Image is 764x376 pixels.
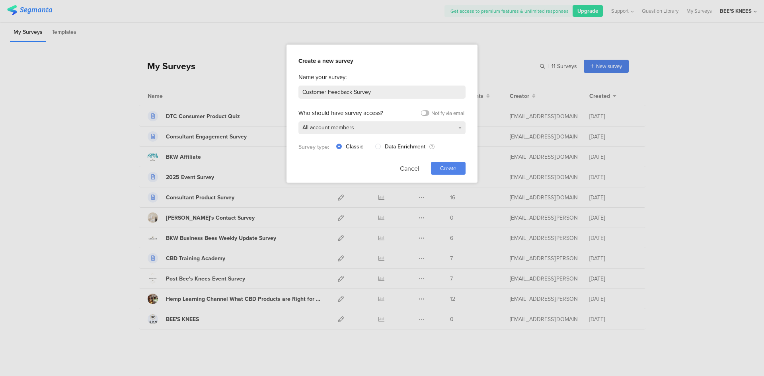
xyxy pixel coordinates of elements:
div: Notify via email [431,109,466,117]
button: Cancel [400,162,419,175]
span: Survey type: [298,143,329,151]
span: Classic [342,144,363,150]
span: All account members [302,123,354,132]
div: Name your survey: [298,73,466,82]
span: Create [440,164,456,173]
span: Data Enrichment [385,142,425,151]
div: Who should have survey access? [298,109,383,117]
div: Create a new survey [298,56,466,65]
